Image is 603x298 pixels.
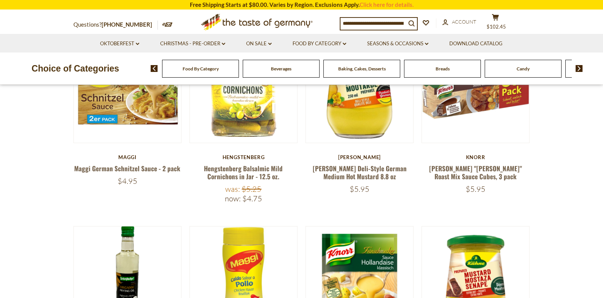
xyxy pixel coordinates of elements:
[367,40,428,48] a: Seasons & Occasions
[442,18,476,26] a: Account
[360,1,414,8] a: Click here for details.
[73,154,182,160] div: Maggi
[306,35,414,143] img: Kuehne Deli-Style German Medium Hot Mustard 8.8 oz
[225,194,241,203] label: Now:
[183,66,219,72] a: Food By Category
[225,184,240,194] label: Was:
[429,164,522,181] a: [PERSON_NAME] "[PERSON_NAME]" Roast Mix Sauce Cubes, 3 pack
[487,24,506,30] span: $102.45
[350,184,369,194] span: $5.95
[449,40,503,48] a: Download Catalog
[242,194,262,203] span: $4.75
[452,19,476,25] span: Account
[100,40,139,48] a: Oktoberfest
[305,154,414,160] div: [PERSON_NAME]
[73,20,158,30] p: Questions?
[160,40,225,48] a: Christmas - PRE-ORDER
[74,35,181,143] img: Maggi German Schnitzel Sauce - 2 pack
[436,66,450,72] a: Breads
[422,154,530,160] div: Knorr
[102,21,152,28] a: [PHONE_NUMBER]
[190,35,298,143] img: Hengstenberg Balsalmic Mild Cornichons in Jar - 12.5 oz.
[313,164,407,181] a: [PERSON_NAME] Deli-Style German Medium Hot Mustard 8.8 oz
[484,14,507,33] button: $102.45
[293,40,346,48] a: Food By Category
[517,66,530,72] a: Candy
[74,164,180,173] a: Maggi German Schnitzel Sauce - 2 pack
[242,184,261,194] span: $5.25
[189,154,298,160] div: Hengstenberg
[204,164,283,181] a: Hengstenberg Balsalmic Mild Cornichons in Jar - 12.5 oz.
[576,65,583,72] img: next arrow
[151,65,158,72] img: previous arrow
[466,184,485,194] span: $5.95
[422,35,530,143] img: Knorr "Braten" Roast Mix Sauce Cubes, 3 pack
[246,40,272,48] a: On Sale
[271,66,291,72] a: Beverages
[338,66,386,72] a: Baking, Cakes, Desserts
[118,176,137,186] span: $4.95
